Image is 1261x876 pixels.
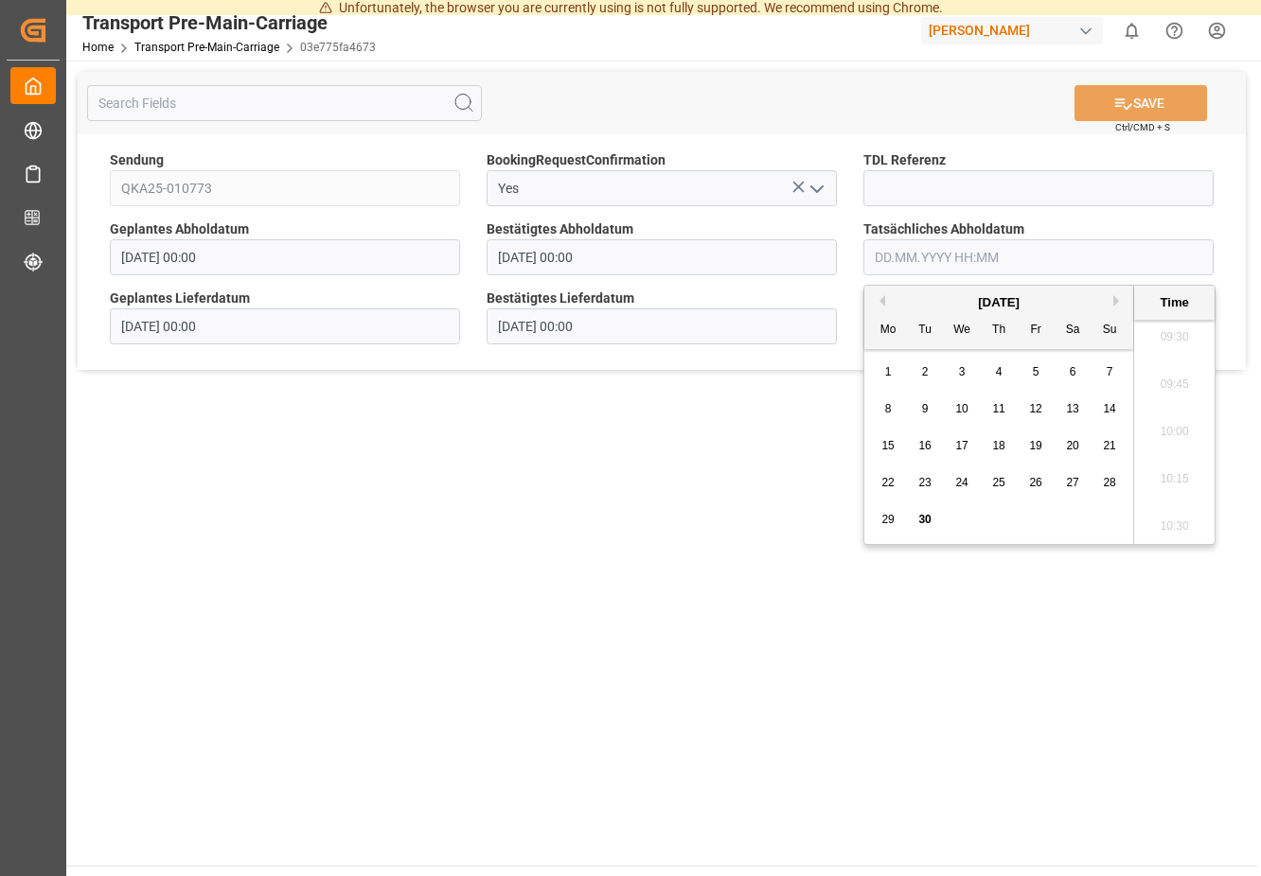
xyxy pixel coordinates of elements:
input: DD.MM.YYYY HH:MM [110,239,460,275]
div: Su [1098,319,1122,342]
div: We [950,319,974,342]
span: 10 [955,402,968,415]
input: Search Fields [87,85,482,121]
div: Choose Sunday, September 7th, 2025 [1098,360,1122,384]
div: Choose Monday, September 22nd, 2025 [877,471,900,495]
span: 8 [885,402,892,415]
span: 16 [918,439,931,452]
div: Choose Friday, September 12th, 2025 [1024,397,1048,421]
span: 25 [992,476,1004,489]
span: 27 [1066,476,1078,489]
span: Geplantes Abholdatum [110,219,249,239]
span: 22 [881,476,894,489]
span: Bestätigtes Abholdatum [487,219,633,239]
span: 24 [955,476,968,489]
input: DD.MM.YYYY HH:MM [863,239,1214,275]
div: Choose Thursday, September 25th, 2025 [987,471,1011,495]
span: 28 [1103,476,1115,489]
span: 14 [1103,402,1115,415]
button: Next Month [1113,295,1125,307]
span: 18 [992,439,1004,452]
div: Mo [877,319,900,342]
div: Choose Monday, September 29th, 2025 [877,508,900,532]
input: DD.MM.YYYY HH:MM [487,239,837,275]
div: Choose Saturday, September 27th, 2025 [1061,471,1085,495]
span: Sendung [110,150,164,170]
span: 3 [959,365,966,378]
span: 2 [922,365,929,378]
div: Choose Wednesday, September 17th, 2025 [950,434,974,458]
span: 15 [881,439,894,452]
span: 19 [1029,439,1041,452]
div: Choose Tuesday, September 16th, 2025 [914,434,937,458]
span: BookingRequestConfirmation [487,150,666,170]
div: Choose Saturday, September 13th, 2025 [1061,397,1085,421]
button: show 0 new notifications [1110,9,1153,52]
button: [PERSON_NAME] [921,12,1110,48]
div: [DATE] [864,293,1133,312]
a: Home [82,41,114,54]
div: Choose Wednesday, September 3rd, 2025 [950,360,974,384]
span: 30 [918,513,931,526]
input: DD.MM.YYYY HH:MM [487,308,837,344]
div: Choose Tuesday, September 23rd, 2025 [914,471,937,495]
span: 4 [996,365,1003,378]
span: 26 [1029,476,1041,489]
div: Choose Friday, September 5th, 2025 [1024,360,1048,384]
div: Choose Tuesday, September 9th, 2025 [914,397,937,421]
div: Choose Monday, September 15th, 2025 [877,434,900,458]
button: Previous Month [874,295,885,307]
span: 5 [1033,365,1039,378]
span: 13 [1066,402,1078,415]
div: Time [1139,293,1210,312]
div: Transport Pre-Main-Carriage [82,9,376,37]
span: TDL Referenz [863,150,946,170]
span: 21 [1103,439,1115,452]
span: 23 [918,476,931,489]
span: Ctrl/CMD + S [1115,120,1170,134]
button: Help Center [1153,9,1196,52]
span: Geplantes Lieferdatum [110,289,250,308]
div: Choose Tuesday, September 2nd, 2025 [914,360,937,384]
div: Choose Tuesday, September 30th, 2025 [914,508,937,532]
span: 20 [1066,439,1078,452]
span: 17 [955,439,968,452]
span: Bestätigtes Lieferdatum [487,289,634,308]
div: month 2025-09 [870,354,1128,538]
div: Choose Sunday, September 28th, 2025 [1098,471,1122,495]
span: 7 [1107,365,1113,378]
div: Choose Sunday, September 21st, 2025 [1098,434,1122,458]
span: Tatsächliches Abholdatum [863,219,1024,239]
div: Choose Thursday, September 18th, 2025 [987,434,1011,458]
button: SAVE [1075,85,1207,121]
div: Choose Thursday, September 11th, 2025 [987,397,1011,421]
span: 9 [922,402,929,415]
div: Choose Monday, September 8th, 2025 [877,397,900,421]
span: 29 [881,513,894,526]
div: Choose Friday, September 19th, 2025 [1024,434,1048,458]
div: Choose Saturday, September 20th, 2025 [1061,434,1085,458]
div: Choose Saturday, September 6th, 2025 [1061,360,1085,384]
div: Choose Thursday, September 4th, 2025 [987,360,1011,384]
div: Choose Wednesday, September 24th, 2025 [950,471,974,495]
div: Choose Monday, September 1st, 2025 [877,360,900,384]
span: 12 [1029,402,1041,415]
div: Choose Sunday, September 14th, 2025 [1098,397,1122,421]
div: Sa [1061,319,1085,342]
a: Transport Pre-Main-Carriage [134,41,279,54]
div: Tu [914,319,937,342]
span: 6 [1070,365,1076,378]
div: Choose Wednesday, September 10th, 2025 [950,397,974,421]
div: Choose Friday, September 26th, 2025 [1024,471,1048,495]
div: Th [987,319,1011,342]
input: DD.MM.YYYY HH:MM [110,308,460,344]
span: 11 [992,402,1004,415]
div: [PERSON_NAME] [921,17,1103,44]
button: open menu [802,174,830,203]
span: 1 [885,365,892,378]
div: Fr [1024,319,1048,342]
